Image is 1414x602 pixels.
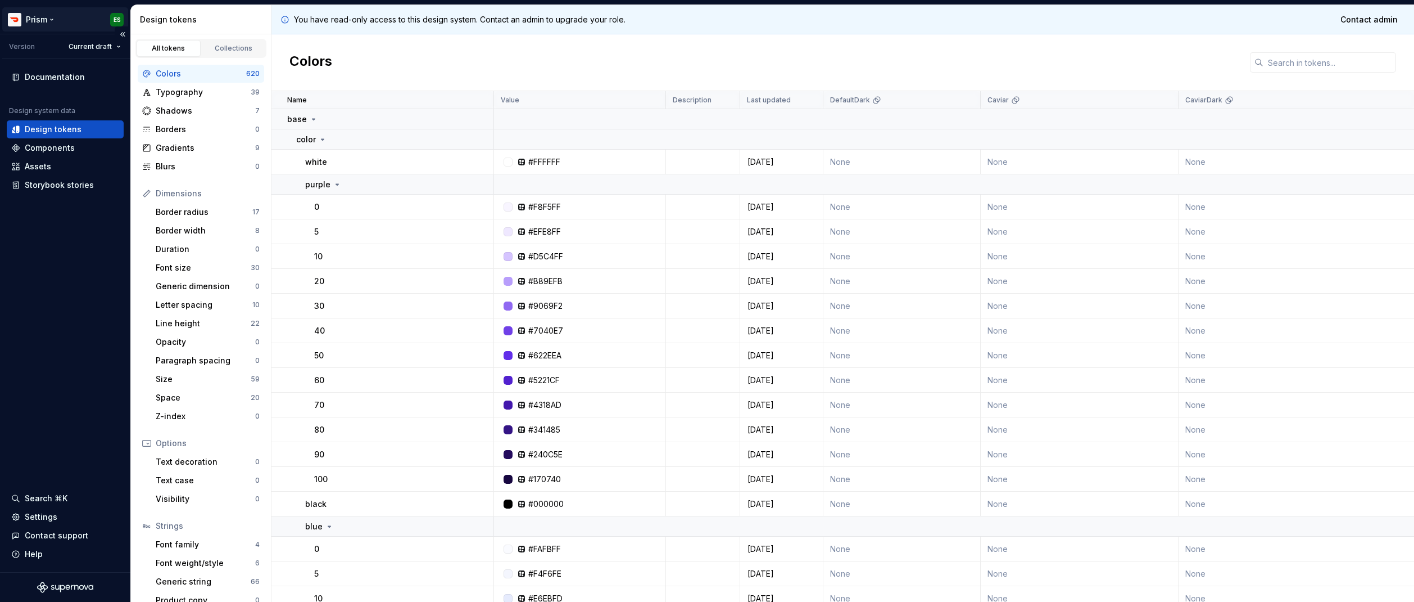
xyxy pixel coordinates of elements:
[981,537,1179,561] td: None
[7,139,124,157] a: Components
[528,375,560,386] div: #5221CF
[823,150,981,174] td: None
[741,424,822,435] div: [DATE]
[314,350,324,361] p: 50
[741,251,822,262] div: [DATE]
[741,350,822,361] div: [DATE]
[37,582,93,593] svg: Supernova Logo
[528,543,561,555] div: #FAFBFF
[255,457,260,466] div: 0
[151,573,264,591] a: Generic string66
[741,325,822,336] div: [DATE]
[25,71,85,83] div: Documentation
[981,343,1179,368] td: None
[528,251,563,262] div: #D5C4FF
[255,226,260,235] div: 8
[981,195,1179,219] td: None
[156,475,255,486] div: Text case
[981,244,1179,269] td: None
[151,554,264,572] a: Font weight/style6
[981,368,1179,393] td: None
[528,156,560,168] div: #FFFFFF
[252,300,260,309] div: 10
[823,195,981,219] td: None
[156,299,252,311] div: Letter spacing
[151,453,264,471] a: Text decoration0
[741,226,822,237] div: [DATE]
[25,549,43,560] div: Help
[156,105,255,116] div: Shadows
[151,471,264,489] a: Text case0
[156,374,251,385] div: Size
[528,201,561,213] div: #F8F5FF
[305,179,330,190] p: purple
[823,417,981,442] td: None
[151,352,264,370] a: Paragraph spacing0
[528,449,563,460] div: #240C5E
[151,203,264,221] a: Border radius17
[25,511,57,523] div: Settings
[294,14,626,25] p: You have read-only access to this design system. Contact an admin to upgrade your role.
[981,442,1179,467] td: None
[138,158,264,176] a: Blurs0
[156,188,260,199] div: Dimensions
[823,294,981,318] td: None
[25,161,51,172] div: Assets
[138,83,264,101] a: Typography39
[741,201,822,213] div: [DATE]
[151,296,264,314] a: Letter spacing10
[823,467,981,492] td: None
[156,456,255,468] div: Text decoration
[314,568,319,579] p: 5
[25,530,88,541] div: Contact support
[823,492,981,516] td: None
[206,44,262,53] div: Collections
[8,13,21,26] img: bd52d190-91a7-4889-9e90-eccda45865b1.png
[528,568,561,579] div: #F4F6FE
[156,87,251,98] div: Typography
[138,139,264,157] a: Gradients9
[823,244,981,269] td: None
[156,161,255,172] div: Blurs
[255,245,260,254] div: 0
[255,282,260,291] div: 0
[823,219,981,244] td: None
[156,124,255,135] div: Borders
[981,561,1179,586] td: None
[981,492,1179,516] td: None
[252,208,260,217] div: 17
[7,120,124,138] a: Design tokens
[140,14,266,25] div: Design tokens
[251,393,260,402] div: 20
[156,262,251,273] div: Font size
[981,269,1179,294] td: None
[981,219,1179,244] td: None
[251,263,260,272] div: 30
[981,150,1179,174] td: None
[528,300,563,312] div: #9069F2
[823,537,981,561] td: None
[255,412,260,421] div: 0
[151,277,264,295] a: Generic dimension0
[156,558,255,569] div: Font weight/style
[314,543,319,555] p: 0
[1263,52,1396,73] input: Search in tokens...
[25,142,75,154] div: Components
[138,102,264,120] a: Shadows7
[255,356,260,365] div: 0
[156,225,255,236] div: Border width
[7,68,124,86] a: Documentation
[314,226,319,237] p: 5
[151,259,264,277] a: Font size30
[741,375,822,386] div: [DATE]
[314,300,324,312] p: 30
[741,498,822,510] div: [DATE]
[255,125,260,134] div: 0
[289,52,332,73] h2: Colors
[2,7,128,32] button: PrismES
[156,520,260,532] div: Strings
[138,65,264,83] a: Colors620
[823,393,981,417] td: None
[255,143,260,152] div: 9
